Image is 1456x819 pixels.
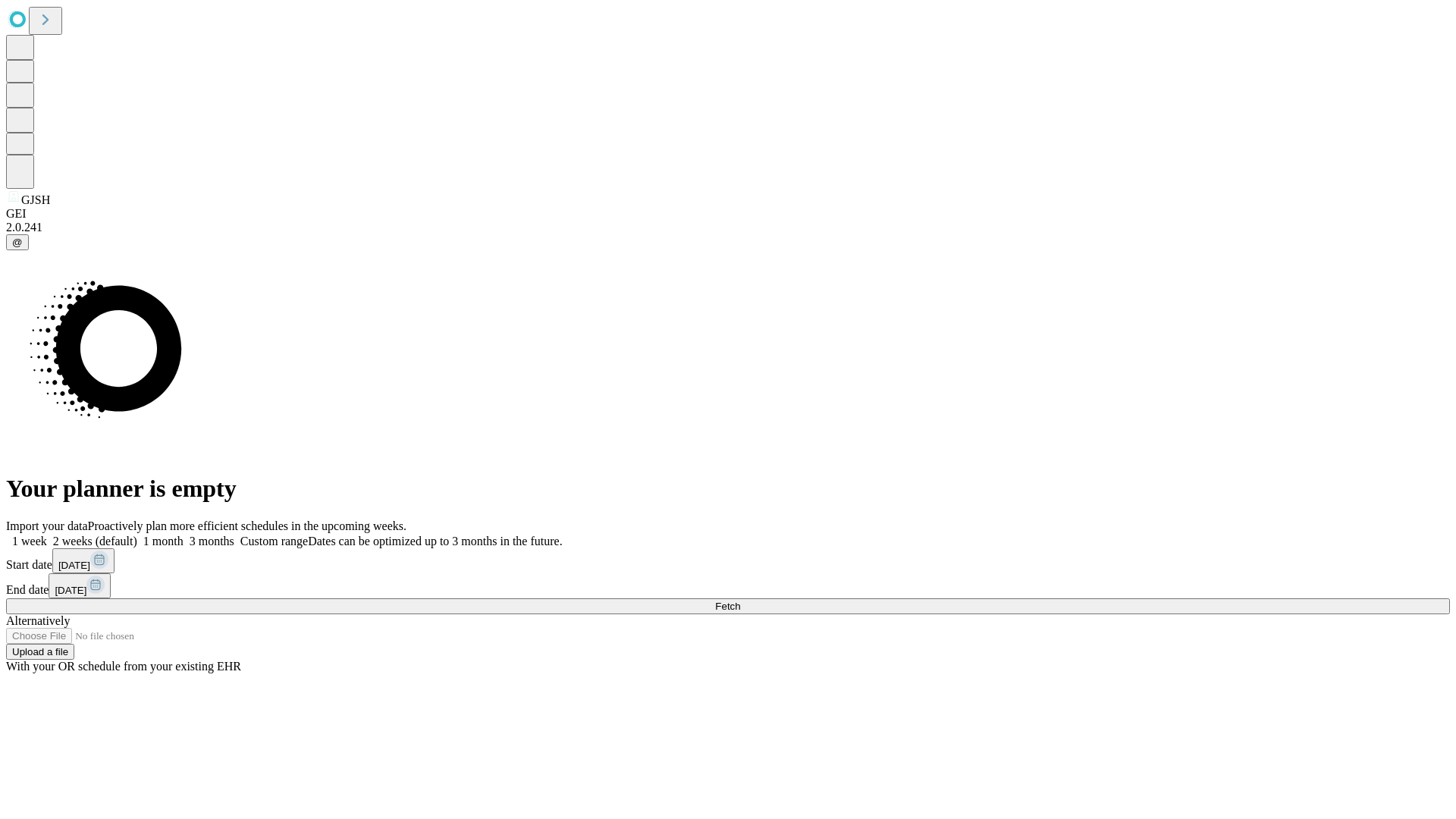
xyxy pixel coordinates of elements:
span: Proactively plan more efficient schedules in the upcoming weeks. [88,519,406,532]
div: End date [6,573,1450,598]
span: @ [12,237,23,248]
span: Import your data [6,519,88,532]
span: Alternatively [6,614,70,627]
div: Start date [6,548,1450,573]
div: GEI [6,207,1450,221]
span: 1 month [143,535,184,548]
span: Dates can be optimized up to 3 months in the future. [308,535,562,548]
div: 2.0.241 [6,221,1450,234]
span: [DATE] [55,585,86,596]
span: With your OR schedule from your existing EHR [6,660,241,673]
span: 1 week [12,535,47,548]
span: 3 months [190,535,234,548]
h1: Your planner is empty [6,475,1450,503]
button: @ [6,234,29,250]
button: Fetch [6,598,1450,614]
span: GJSH [21,193,50,206]
button: [DATE] [52,548,115,573]
button: Upload a file [6,644,74,660]
span: 2 weeks (default) [53,535,137,548]
span: Fetch [715,601,740,612]
span: Custom range [240,535,308,548]
span: [DATE] [58,560,90,571]
button: [DATE] [49,573,111,598]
